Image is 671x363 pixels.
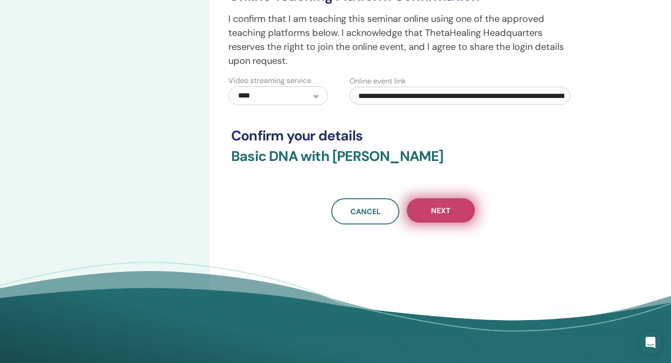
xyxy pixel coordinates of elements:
[231,127,575,144] h3: Confirm your details
[431,206,451,216] span: Next
[407,198,475,223] button: Next
[350,207,381,216] span: Cancel
[331,198,399,224] a: Cancel
[231,148,575,176] h3: Basic DNA with [PERSON_NAME]
[228,12,578,68] p: I confirm that I am teaching this seminar online using one of the approved teaching platforms bel...
[228,75,311,86] label: Video streaming service
[349,76,406,87] label: Online event link
[639,331,662,354] div: Open Intercom Messenger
